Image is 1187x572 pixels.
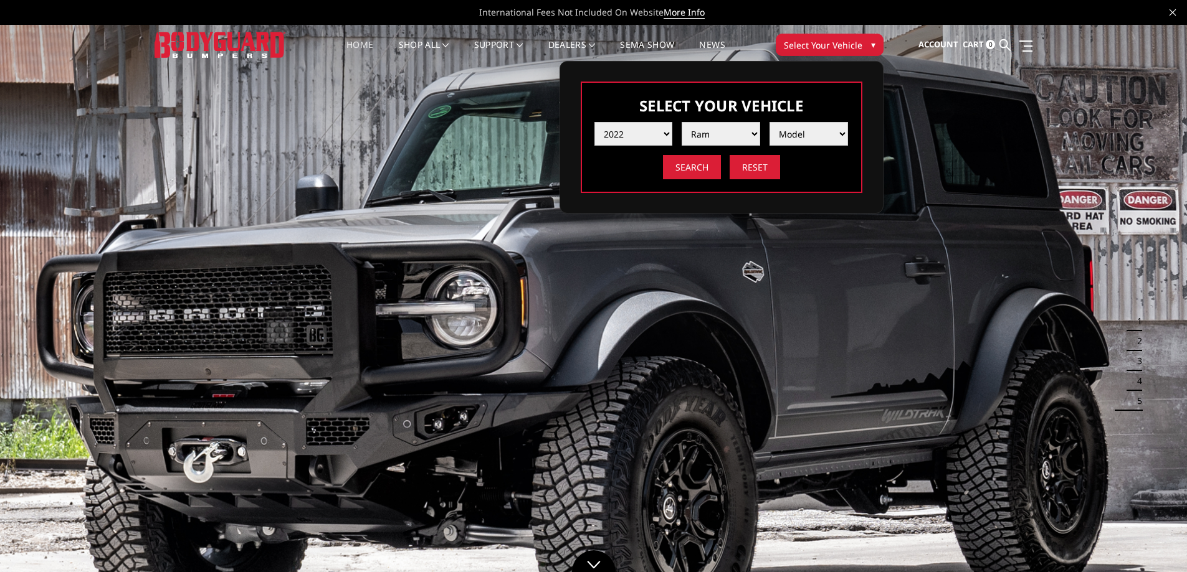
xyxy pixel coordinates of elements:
input: Reset [730,155,780,179]
button: 4 of 5 [1130,371,1142,391]
button: 3 of 5 [1130,351,1142,371]
a: More Info [664,6,705,19]
a: SEMA Show [620,40,674,65]
span: ▾ [871,38,875,51]
button: 5 of 5 [1130,391,1142,411]
h3: Select Your Vehicle [594,95,849,116]
a: Cart 0 [963,28,995,62]
span: 0 [986,40,995,49]
a: Home [346,40,373,65]
iframe: Chat Widget [1125,512,1187,572]
button: 1 of 5 [1130,311,1142,331]
input: Search [663,155,721,179]
button: Select Your Vehicle [776,34,884,56]
a: Click to Down [572,550,616,572]
a: Dealers [548,40,596,65]
span: Account [918,39,958,50]
a: shop all [399,40,449,65]
span: Select Your Vehicle [784,39,862,52]
a: Support [474,40,523,65]
span: Cart [963,39,984,50]
img: BODYGUARD BUMPERS [155,32,285,57]
a: News [699,40,725,65]
a: Account [918,28,958,62]
button: 2 of 5 [1130,331,1142,351]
